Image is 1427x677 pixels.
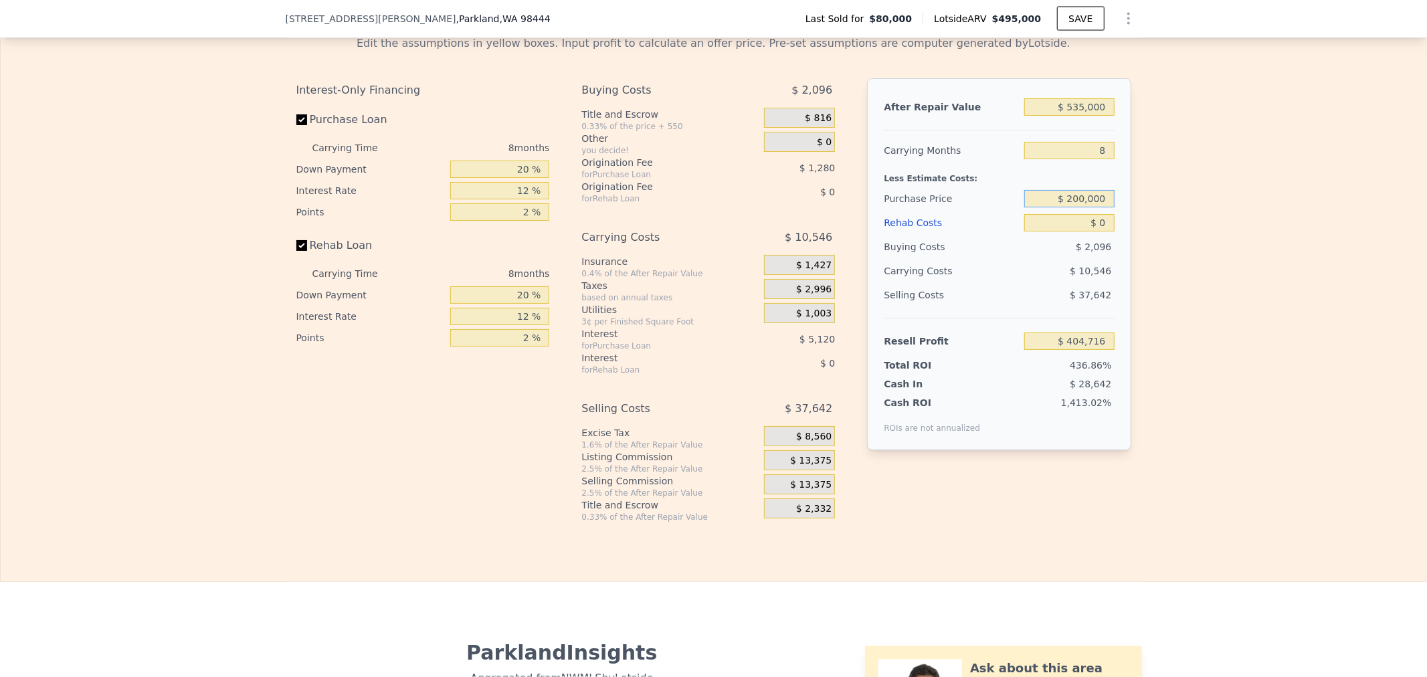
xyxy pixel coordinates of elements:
div: Selling Commission [581,474,759,488]
div: for Rehab Loan [581,365,731,375]
button: SAVE [1057,7,1104,31]
div: Insurance [581,255,759,268]
div: Taxes [581,279,759,292]
div: Interest Rate [296,306,446,327]
div: 0.33% of the price + 550 [581,121,759,132]
span: $ 37,642 [785,397,832,421]
span: , Parkland [456,12,551,25]
div: After Repair Value [884,95,1019,119]
div: 3¢ per Finished Square Foot [581,316,759,327]
span: $ 2,096 [1076,241,1111,252]
div: Points [296,201,446,223]
div: Listing Commission [581,450,759,464]
span: $ 1,280 [799,163,835,173]
span: $ 28,642 [1070,379,1111,389]
div: 0.33% of the After Repair Value [581,512,759,522]
div: Parkland Insights [296,641,828,665]
span: $ 37,642 [1070,290,1111,300]
span: , WA 98444 [500,13,551,24]
span: $ 5,120 [799,334,835,345]
div: Title and Escrow [581,498,759,512]
div: 0.4% of the After Repair Value [581,268,759,279]
div: Origination Fee [581,156,731,169]
span: 436.86% [1070,360,1111,371]
div: Selling Costs [884,283,1019,307]
span: $80,000 [870,12,913,25]
div: Carrying Time [312,137,399,159]
div: 8 months [405,263,550,284]
span: $ 2,096 [791,78,832,102]
input: Purchase Loan [296,114,307,125]
div: 2.5% of the After Repair Value [581,464,759,474]
span: $ 10,546 [785,225,832,250]
span: $ 1,003 [796,308,832,320]
div: Total ROI [884,359,967,372]
label: Purchase Loan [296,108,446,132]
span: $ 8,560 [796,431,832,443]
span: $ 2,332 [796,503,832,515]
span: $ 10,546 [1070,266,1111,276]
span: Last Sold for [805,12,870,25]
div: Carrying Costs [884,259,967,283]
div: Carrying Time [312,263,399,284]
div: for Purchase Loan [581,341,731,351]
span: $ 1,427 [796,260,832,272]
div: Rehab Costs [884,211,1019,235]
span: Lotside ARV [934,12,991,25]
div: for Purchase Loan [581,169,731,180]
span: $ 816 [805,112,832,124]
span: $ 0 [817,136,832,149]
span: $ 0 [820,358,835,369]
div: 1.6% of the After Repair Value [581,440,759,450]
div: Utilities [581,303,759,316]
button: Show Options [1115,5,1142,32]
div: 8 months [405,137,550,159]
div: Points [296,327,446,349]
span: [STREET_ADDRESS][PERSON_NAME] [286,12,456,25]
span: $ 0 [820,187,835,197]
div: Resell Profit [884,329,1019,353]
div: Less Estimate Costs: [884,163,1114,187]
div: Interest [581,327,731,341]
div: Origination Fee [581,180,731,193]
div: 2.5% of the After Repair Value [581,488,759,498]
div: Other [581,132,759,145]
span: $ 13,375 [790,479,832,491]
span: $ 2,996 [796,284,832,296]
span: 1,413.02% [1061,397,1112,408]
div: Purchase Price [884,187,1019,211]
div: Down Payment [296,159,446,180]
div: you decide! [581,145,759,156]
div: Carrying Costs [581,225,731,250]
input: Rehab Loan [296,240,307,251]
div: Title and Escrow [581,108,759,121]
div: ROIs are not annualized [884,409,980,433]
div: Interest [581,351,731,365]
label: Rehab Loan [296,233,446,258]
div: Buying Costs [581,78,731,102]
div: Cash ROI [884,396,980,409]
div: Interest Rate [296,180,446,201]
div: Excise Tax [581,426,759,440]
div: based on annual taxes [581,292,759,303]
div: Cash In [884,377,967,391]
div: Buying Costs [884,235,1019,259]
div: Selling Costs [581,397,731,421]
div: Down Payment [296,284,446,306]
div: Edit the assumptions in yellow boxes. Input profit to calculate an offer price. Pre-set assumptio... [296,35,1131,52]
div: for Rehab Loan [581,193,731,204]
div: Interest-Only Financing [296,78,550,102]
span: $ 13,375 [790,455,832,467]
span: $495,000 [992,13,1042,24]
div: Carrying Months [884,138,1019,163]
